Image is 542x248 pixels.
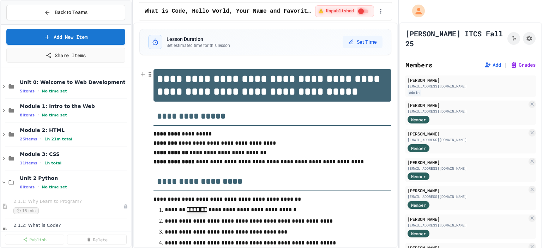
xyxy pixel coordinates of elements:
[20,137,37,141] span: 25 items
[408,194,527,199] div: [EMAIL_ADDRESS][DOMAIN_NAME]
[483,189,535,219] iframe: chat widget
[13,199,123,205] span: 2.1.1: Why Learn to Program?
[484,61,501,68] button: Add
[20,185,35,189] span: 0 items
[523,32,536,45] button: Assignment Settings
[145,7,312,16] span: What is Code, Hello World, Your Name and Favorite Movie
[408,216,527,222] div: [PERSON_NAME]
[512,220,535,241] iframe: chat widget
[37,184,39,190] span: •
[343,36,383,48] button: Set Time
[411,202,426,208] span: Member
[37,112,39,118] span: •
[411,116,426,123] span: Member
[405,3,427,19] div: My Account
[408,102,527,108] div: [PERSON_NAME]
[40,136,42,142] span: •
[20,103,130,109] span: Module 1: Intro to the Web
[13,223,130,229] span: 2.1.2: What is Code?
[408,84,534,89] div: [EMAIL_ADDRESS][DOMAIN_NAME]
[42,89,67,93] span: No time set
[40,160,42,166] span: •
[6,29,125,45] a: Add New Item
[6,5,125,20] button: Back to Teams
[408,166,527,171] div: [EMAIL_ADDRESS][DOMAIN_NAME]
[13,207,39,214] span: 15 min
[37,88,39,94] span: •
[20,151,130,157] span: Module 3: CSS
[408,223,527,228] div: [EMAIL_ADDRESS][DOMAIN_NAME]
[510,61,536,68] button: Grades
[408,109,527,114] div: [EMAIL_ADDRESS][DOMAIN_NAME]
[411,145,426,151] span: Member
[5,235,64,244] a: Publish
[408,187,527,194] div: [PERSON_NAME]
[44,137,72,141] span: 1h 21m total
[405,60,433,70] h2: Members
[318,8,354,14] span: ⚠️ Unpublished
[55,9,88,16] span: Back to Teams
[405,29,505,48] h1: [PERSON_NAME] ITCS Fall 25
[20,161,37,165] span: 11 items
[44,161,62,165] span: 1h total
[42,185,67,189] span: No time set
[411,230,426,237] span: Member
[408,159,527,165] div: [PERSON_NAME]
[67,235,126,244] a: Delete
[20,89,35,93] span: 5 items
[411,173,426,180] span: Member
[408,90,421,96] div: Admin
[408,77,534,83] div: [PERSON_NAME]
[20,113,35,117] span: 8 items
[20,127,130,133] span: Module 2: HTML
[6,48,125,63] a: Share Items
[315,5,374,17] div: ⚠️ Students cannot see this content! Click the toggle to publish it and make it visible to your c...
[167,43,230,48] p: Set estimated time for this lesson
[167,36,230,43] h3: Lesson Duration
[123,204,128,209] div: Unpublished
[20,175,130,181] span: Unit 2 Python
[507,32,520,45] button: Click to see fork details
[408,137,527,143] div: [EMAIL_ADDRESS][DOMAIN_NAME]
[42,113,67,117] span: No time set
[408,131,527,137] div: [PERSON_NAME]
[20,79,130,85] span: Unit 0: Welcome to Web Development
[504,61,507,69] span: |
